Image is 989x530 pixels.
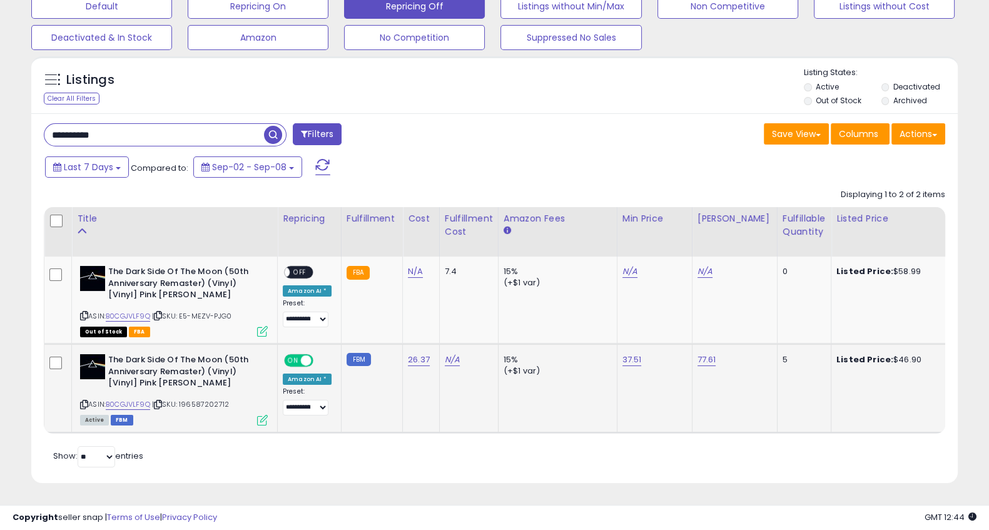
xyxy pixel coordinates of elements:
[841,189,945,201] div: Displaying 1 to 2 of 2 items
[831,123,890,145] button: Columns
[293,123,342,145] button: Filters
[816,95,861,106] label: Out of Stock
[13,512,217,524] div: seller snap | |
[783,354,821,365] div: 5
[283,212,336,225] div: Repricing
[131,162,188,174] span: Compared to:
[80,266,105,291] img: 31aZJWx5BdL._SL40_.jpg
[697,265,713,278] a: N/A
[31,25,172,50] button: Deactivated & In Stock
[697,212,772,225] div: [PERSON_NAME]
[80,327,127,337] span: All listings that are currently out of stock and unavailable for purchase on Amazon
[622,354,642,366] a: 37.51
[44,93,99,104] div: Clear All Filters
[80,266,268,335] div: ASIN:
[129,327,150,337] span: FBA
[193,156,302,178] button: Sep-02 - Sep-08
[106,311,150,322] a: B0CGJVLF9Q
[504,212,612,225] div: Amazon Fees
[445,266,489,277] div: 7.4
[111,415,133,426] span: FBM
[783,212,826,238] div: Fulfillable Quantity
[283,299,332,327] div: Preset:
[347,266,370,280] small: FBA
[504,354,607,365] div: 15%
[925,511,976,523] span: 2025-09-16 12:44 GMT
[285,355,301,366] span: ON
[504,225,511,237] small: Amazon Fees.
[290,267,310,278] span: OFF
[893,95,926,106] label: Archived
[77,212,272,225] div: Title
[13,511,58,523] strong: Copyright
[212,161,287,173] span: Sep-02 - Sep-08
[836,265,893,277] b: Listed Price:
[283,387,332,415] div: Preset:
[80,354,105,379] img: 31aZJWx5BdL._SL40_.jpg
[162,511,217,523] a: Privacy Policy
[836,212,945,225] div: Listed Price
[344,25,485,50] button: No Competition
[504,365,607,377] div: (+$1 var)
[622,265,637,278] a: N/A
[347,212,397,225] div: Fulfillment
[891,123,945,145] button: Actions
[500,25,641,50] button: Suppressed No Sales
[893,81,940,92] label: Deactivated
[504,266,607,277] div: 15%
[107,511,160,523] a: Terms of Use
[408,354,430,366] a: 26.37
[152,399,229,409] span: | SKU: 196587202712
[53,450,143,462] span: Show: entries
[64,161,113,173] span: Last 7 Days
[66,71,114,89] h5: Listings
[108,266,260,304] b: The Dark Side Of The Moon (50th Anniversary Remaster) (Vinyl) [Vinyl] Pink [PERSON_NAME]
[108,354,260,392] b: The Dark Side Of The Moon (50th Anniversary Remaster) (Vinyl) [Vinyl] Pink [PERSON_NAME]
[836,266,940,277] div: $58.99
[283,285,332,297] div: Amazon AI *
[836,354,940,365] div: $46.90
[408,265,423,278] a: N/A
[836,354,893,365] b: Listed Price:
[816,81,839,92] label: Active
[445,212,493,238] div: Fulfillment Cost
[80,415,109,426] span: All listings currently available for purchase on Amazon
[504,277,607,288] div: (+$1 var)
[697,354,716,366] a: 77.61
[445,354,460,366] a: N/A
[839,128,878,140] span: Columns
[80,354,268,424] div: ASIN:
[45,156,129,178] button: Last 7 Days
[764,123,829,145] button: Save View
[106,399,150,410] a: B0CGJVLF9Q
[622,212,687,225] div: Min Price
[312,355,332,366] span: OFF
[804,67,958,79] p: Listing States:
[783,266,821,277] div: 0
[188,25,328,50] button: Amazon
[283,374,332,385] div: Amazon AI *
[347,353,371,366] small: FBM
[408,212,434,225] div: Cost
[152,311,231,321] span: | SKU: E5-MEZV-PJG0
